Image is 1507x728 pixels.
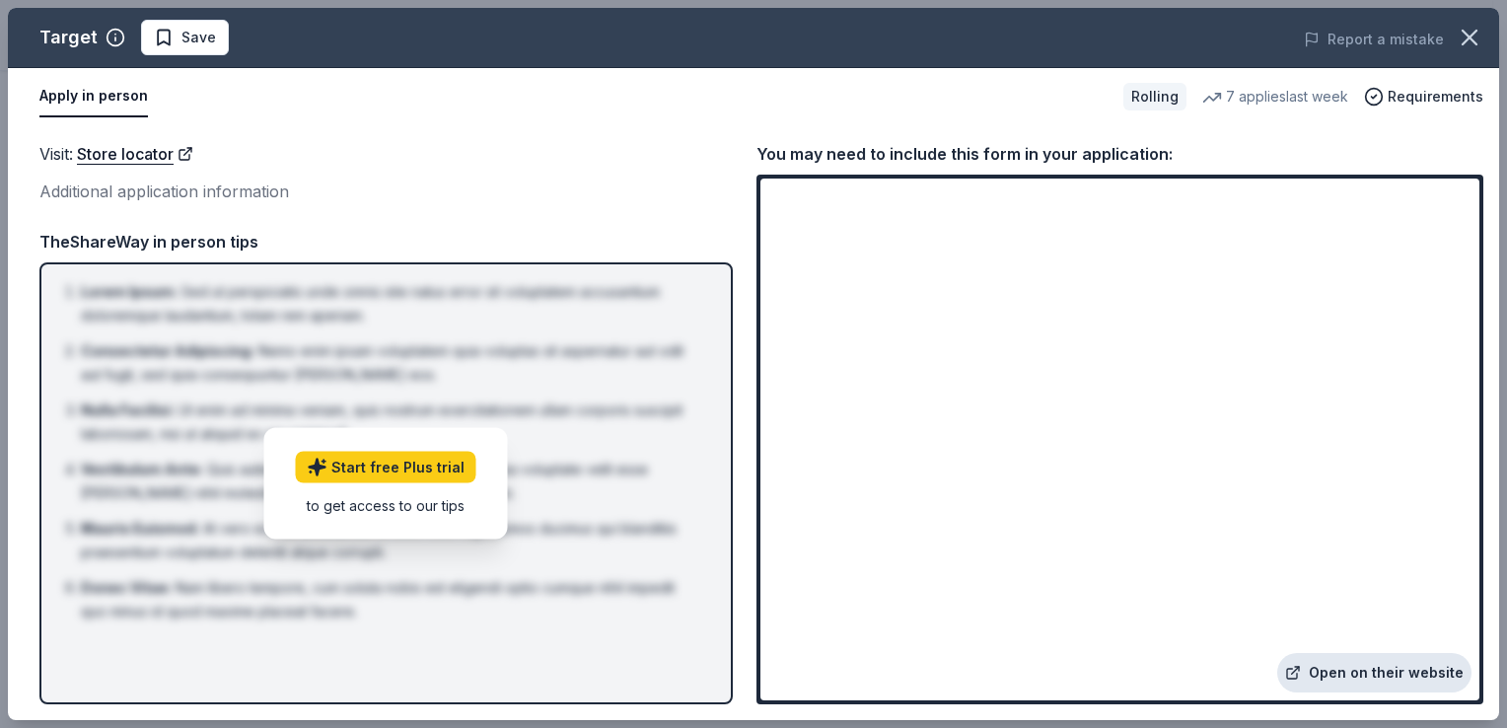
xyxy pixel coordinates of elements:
div: You may need to include this form in your application: [756,141,1483,167]
span: Mauris Euismod : [81,520,199,537]
a: Open on their website [1277,653,1471,692]
div: to get access to our tips [296,495,476,516]
button: Save [141,20,229,55]
li: Quis autem vel eum iure reprehenderit qui in ea voluptate velit esse [PERSON_NAME] nihil molestia... [81,458,703,505]
li: Nemo enim ipsam voluptatem quia voluptas sit aspernatur aut odit aut fugit, sed quia consequuntur... [81,339,703,387]
div: 7 applies last week [1202,85,1348,109]
span: Lorem Ipsum : [81,283,178,300]
li: Ut enim ad minima veniam, quis nostrum exercitationem ullam corporis suscipit laboriosam, nisi ut... [81,399,703,446]
li: Nam libero tempore, cum soluta nobis est eligendi optio cumque nihil impedit quo minus id quod ma... [81,576,703,623]
span: Save [181,26,216,49]
a: Store locator [77,141,193,167]
div: Rolling [1123,83,1186,110]
span: Donec Vitae : [81,579,172,596]
li: Sed ut perspiciatis unde omnis iste natus error sit voluptatem accusantium doloremque laudantium,... [81,280,703,328]
li: At vero eos et accusamus et iusto odio dignissimos ducimus qui blanditiis praesentium voluptatum ... [81,517,703,564]
div: Additional application information [39,179,733,204]
a: Start free Plus trial [296,452,476,483]
button: Requirements [1364,85,1483,109]
span: Consectetur Adipiscing : [81,342,254,359]
span: Requirements [1388,85,1483,109]
span: Vestibulum Ante : [81,461,203,477]
button: Report a mistake [1304,28,1444,51]
div: Visit : [39,141,733,167]
span: Nulla Facilisi : [81,401,175,418]
button: Apply in person [39,76,148,117]
div: Target [39,22,98,53]
div: TheShareWay in person tips [39,229,733,255]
